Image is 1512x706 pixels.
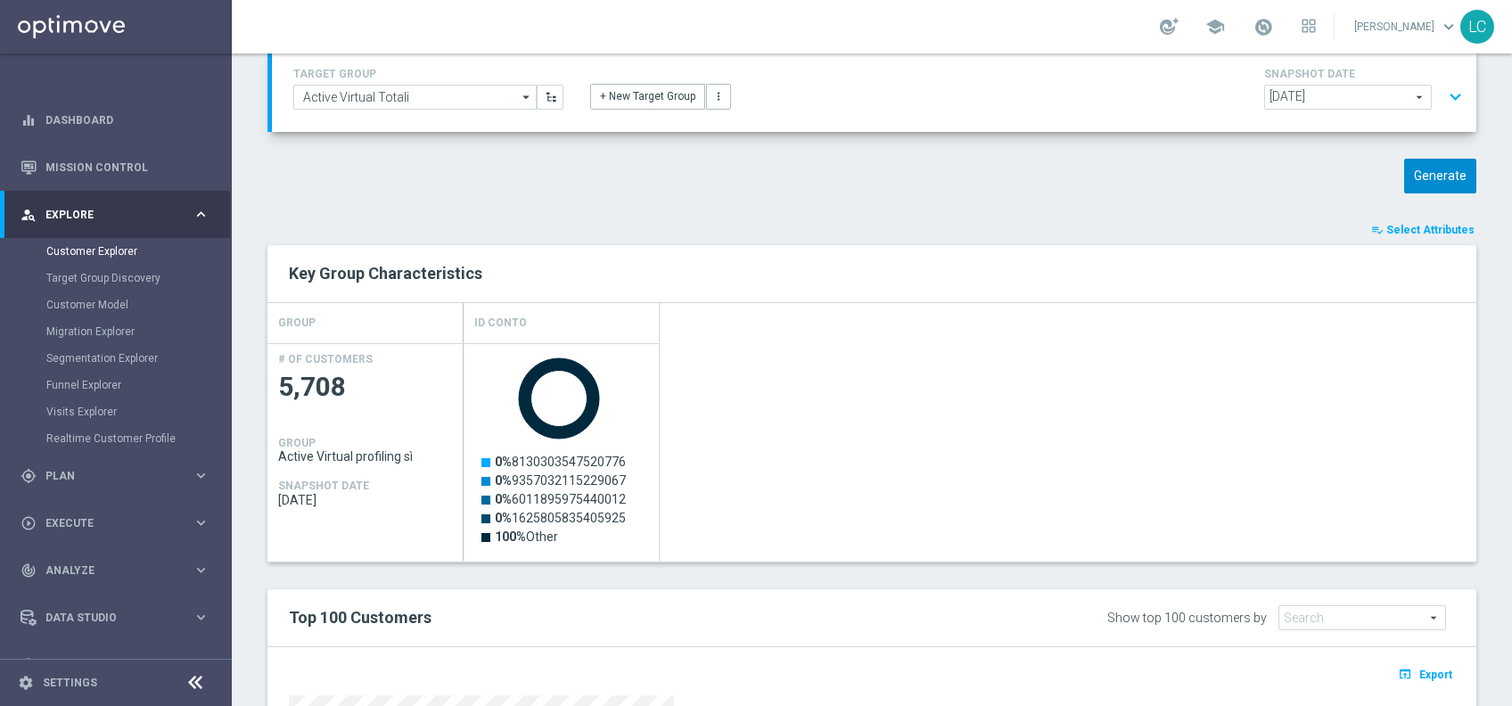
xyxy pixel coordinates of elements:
i: keyboard_arrow_right [193,206,210,223]
a: Migration Explorer [46,324,185,339]
div: Mission Control [21,144,210,191]
tspan: 100% [495,529,526,544]
button: expand_more [1442,80,1468,114]
i: track_changes [21,562,37,579]
h4: SNAPSHOT DATE [1264,68,1469,80]
button: person_search Explore keyboard_arrow_right [20,208,210,222]
span: Execute [45,518,193,529]
i: gps_fixed [21,468,37,484]
div: Show top 100 customers by [1107,611,1267,626]
h4: TARGET GROUP [293,68,563,80]
div: Realtime Customer Profile [46,425,230,452]
span: 5,708 [278,370,453,405]
tspan: 0% [495,492,512,506]
i: keyboard_arrow_right [193,609,210,626]
span: keyboard_arrow_down [1439,17,1459,37]
i: playlist_add_check [1371,224,1384,236]
div: LC [1460,10,1494,44]
button: track_changes Analyze keyboard_arrow_right [20,563,210,578]
div: Execute [21,515,193,531]
h4: GROUP [278,308,316,339]
tspan: 0% [495,511,512,525]
i: person_search [21,207,37,223]
div: Press SPACE to select this row. [267,343,464,562]
div: Funnel Explorer [46,372,230,398]
i: keyboard_arrow_right [193,514,210,531]
div: Segmentation Explorer [46,345,230,372]
div: Visits Explorer [46,398,230,425]
a: Visits Explorer [46,405,185,419]
text: 6011895975440012 [495,492,626,506]
h2: Key Group Characteristics [289,263,1455,284]
button: more_vert [706,84,731,109]
a: Realtime Customer Profile [46,431,185,446]
div: Dashboard [21,96,210,144]
a: [PERSON_NAME]keyboard_arrow_down [1352,13,1460,40]
div: Optibot [21,641,210,688]
button: open_in_browser Export [1395,662,1455,685]
text: Other [495,529,558,544]
h4: SNAPSHOT DATE [278,480,369,492]
span: Export [1419,669,1452,681]
h4: GROUP [278,437,316,449]
span: Data Studio [45,612,193,623]
text: 1625805835405925 [495,511,626,525]
a: Mission Control [45,144,210,191]
button: play_circle_outline Execute keyboard_arrow_right [20,516,210,530]
div: Analyze [21,562,193,579]
div: Data Studio [21,610,193,626]
div: Customer Model [46,291,230,318]
button: Data Studio keyboard_arrow_right [20,611,210,625]
span: Plan [45,471,193,481]
button: playlist_add_check Select Attributes [1369,220,1476,240]
div: Press SPACE to select this row. [464,343,660,562]
input: Select Existing or Create New [293,85,537,110]
span: Explore [45,209,193,220]
h2: Top 100 Customers [289,607,957,628]
a: Segmentation Explorer [46,351,185,365]
a: Dashboard [45,96,210,144]
i: keyboard_arrow_right [193,562,210,579]
button: gps_fixed Plan keyboard_arrow_right [20,469,210,483]
i: settings [18,675,34,691]
a: Target Group Discovery [46,271,185,285]
h4: Id Conto [474,308,527,339]
i: equalizer [21,112,37,128]
i: arrow_drop_down [518,86,536,109]
i: play_circle_outline [21,515,37,531]
div: Explore [21,207,193,223]
tspan: 0% [495,455,512,469]
div: Plan [21,468,193,484]
span: Active Virtual profiling sì [278,449,453,464]
a: Funnel Explorer [46,378,185,392]
div: TARGET GROUP arrow_drop_down + New Target Group more_vert SNAPSHOT DATE arrow_drop_down expand_more [293,63,1455,114]
span: 2025-08-17 [278,493,453,507]
i: more_vert [712,90,725,103]
button: equalizer Dashboard [20,113,210,127]
a: Optibot [45,641,186,688]
tspan: 0% [495,473,512,488]
a: Settings [43,677,97,688]
button: + New Target Group [590,84,705,109]
span: school [1205,17,1225,37]
i: keyboard_arrow_right [193,467,210,484]
span: Analyze [45,565,193,576]
text: 9357032115229067 [495,473,626,488]
h4: # OF CUSTOMERS [278,353,373,365]
text: 8130303547520776 [495,455,626,469]
button: Generate [1404,159,1476,193]
a: Customer Model [46,298,185,312]
button: lightbulb Optibot +10 [20,658,210,672]
span: Select Attributes [1386,224,1475,236]
div: Target Group Discovery [46,265,230,291]
button: Mission Control [20,160,210,175]
a: Customer Explorer [46,244,185,259]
